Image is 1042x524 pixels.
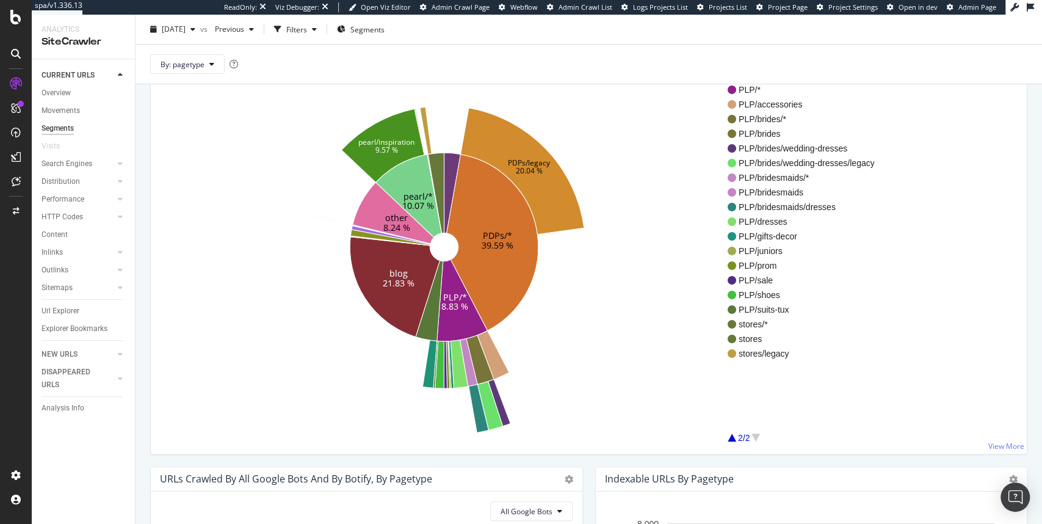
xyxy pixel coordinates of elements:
[565,475,573,484] i: Options
[42,305,79,318] div: Url Explorer
[443,291,467,302] text: PLP/*
[385,212,408,224] text: other
[501,506,552,517] span: All Google Bots
[739,289,875,301] span: PLP/shoes
[547,2,612,12] a: Admin Crawl List
[42,264,114,277] a: Outlinks
[988,441,1024,451] a: View More
[361,2,411,12] span: Open Viz Editor
[200,24,210,34] span: vs
[42,35,125,49] div: SiteCrawler
[633,2,688,12] span: Logs Projects List
[375,144,397,155] text: 9.57 %
[432,2,490,12] span: Admin Crawl Page
[499,2,538,12] a: Webflow
[210,20,259,39] button: Previous
[42,175,114,188] a: Distribution
[42,366,114,391] a: DISAPPEARED URLS
[145,20,200,39] button: [DATE]
[559,2,612,12] span: Admin Crawl List
[42,193,114,206] a: Performance
[224,2,257,12] div: ReadOnly:
[42,322,107,335] div: Explorer Bookmarks
[42,24,125,35] div: Analytics
[162,24,186,34] span: 2025 Aug. 26th
[739,128,875,140] span: PLP/brides
[42,228,126,241] a: Content
[739,113,875,125] span: PLP/brides/*
[709,2,747,12] span: Projects List
[403,190,433,202] text: pearl/*
[286,24,307,34] div: Filters
[42,282,73,294] div: Sitemaps
[739,333,875,345] span: stores
[42,282,114,294] a: Sitemaps
[383,222,410,233] text: 8.24 %
[510,2,538,12] span: Webflow
[349,2,411,12] a: Open Viz Editor
[515,166,542,176] text: 20.04 %
[150,54,225,74] button: By: pagetype
[383,277,414,288] text: 21.83 %
[42,122,126,135] a: Segments
[42,322,126,335] a: Explorer Bookmarks
[42,348,114,361] a: NEW URLS
[828,2,878,12] span: Project Settings
[1000,482,1030,512] div: Open Intercom Messenger
[483,230,512,241] text: PDPs/*
[42,87,126,100] a: Overview
[42,140,60,153] div: Visits
[42,87,71,100] div: Overview
[899,2,938,12] span: Open in dev
[738,432,750,444] div: 2/2
[768,2,808,12] span: Project Page
[42,122,74,135] div: Segments
[42,193,84,206] div: Performance
[402,200,434,211] text: 10.07 %
[42,402,84,415] div: Analysis Info
[389,267,408,279] text: blog
[621,2,688,12] a: Logs Projects List
[739,274,875,286] span: PLP/sale
[817,2,878,12] a: Project Settings
[739,304,875,316] span: PLP/suits-tux
[42,104,126,117] a: Movements
[739,98,875,111] span: PLP/accessories
[42,158,114,170] a: Search Engines
[42,175,80,188] div: Distribution
[358,136,414,147] text: pearl/inspiration
[332,20,389,39] button: Segments
[42,69,95,82] div: CURRENT URLS
[739,348,875,360] span: stores/legacy
[739,245,875,257] span: PLP/juniors
[739,172,875,184] span: PLP/bridesmaids/*
[42,158,92,170] div: Search Engines
[739,142,875,155] span: PLP/brides/wedding-dresses
[482,239,513,251] text: 39.59 %
[42,104,80,117] div: Movements
[275,2,319,12] div: Viz Debugger:
[508,158,551,168] text: PDPs/legacy
[42,246,63,259] div: Inlinks
[739,318,875,330] span: stores/*
[42,228,68,241] div: Content
[739,230,875,242] span: PLP/gifts-decor
[697,2,747,12] a: Projects List
[42,348,78,361] div: NEW URLS
[269,20,322,39] button: Filters
[947,2,996,12] a: Admin Page
[887,2,938,12] a: Open in dev
[739,157,875,169] span: PLP/brides/wedding-dresses/legacy
[210,24,244,34] span: Previous
[739,216,875,228] span: PLP/dresses
[42,69,114,82] a: CURRENT URLS
[739,84,875,96] span: PLP/*
[42,246,114,259] a: Inlinks
[42,366,103,391] div: DISAPPEARED URLS
[441,300,468,312] text: 8.83 %
[42,305,126,318] a: Url Explorer
[739,201,875,213] span: PLP/bridesmaids/dresses
[42,140,72,153] a: Visits
[490,501,573,521] button: All Google Bots
[42,211,83,224] div: HTTP Codes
